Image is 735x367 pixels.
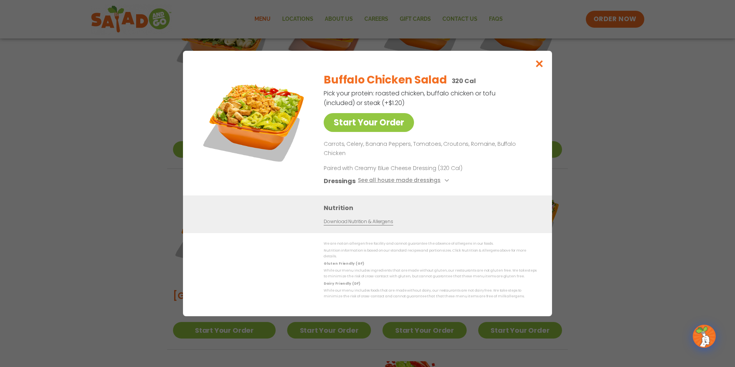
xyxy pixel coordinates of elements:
strong: Gluten Friendly (GF) [324,261,364,266]
p: Paired with Creamy Blue Cheese Dressing (320 Cal) [324,164,466,172]
p: While our menu includes ingredients that are made without gluten, our restaurants are not gluten ... [324,268,537,280]
img: wpChatIcon [693,325,715,347]
p: Carrots, Celery, Banana Peppers, Tomatoes, Croutons, Romaine, Buffalo Chicken [324,140,534,158]
button: Close modal [527,51,552,77]
h3: Dressings [324,176,356,186]
a: Start Your Order [324,113,414,132]
img: Featured product photo for Buffalo Chicken Salad [200,66,308,174]
h2: Buffalo Chicken Salad [324,72,447,88]
p: Nutrition information is based on our standard recipes and portion sizes. Click Nutrition & Aller... [324,248,537,260]
h3: Nutrition [324,203,540,213]
strong: Dairy Friendly (DF) [324,281,360,286]
p: While our menu includes foods that are made without dairy, our restaurants are not dairy free. We... [324,288,537,300]
p: We are not an allergen free facility and cannot guarantee the absence of allergens in our foods. [324,241,537,247]
button: See all house made dressings [358,176,451,186]
a: Download Nutrition & Allergens [324,218,393,225]
p: 320 Cal [452,76,476,86]
p: Pick your protein: roasted chicken, buffalo chicken or tofu (included) or steak (+$1.20) [324,88,497,108]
